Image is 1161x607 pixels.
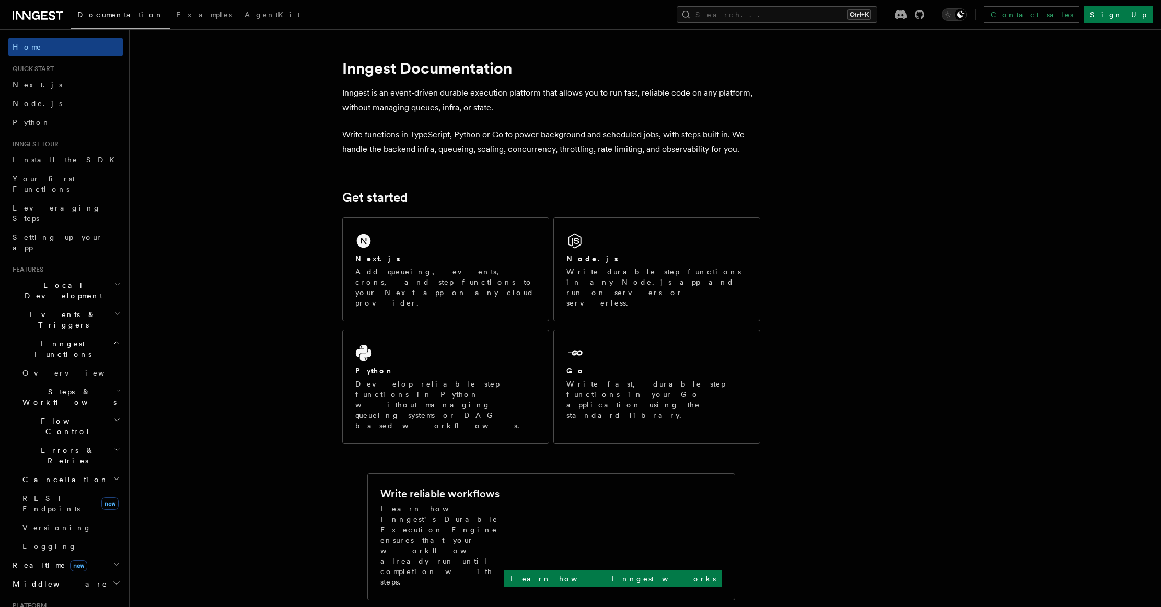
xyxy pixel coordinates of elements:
[18,364,123,382] a: Overview
[18,470,123,489] button: Cancellation
[70,560,87,571] span: new
[8,94,123,113] a: Node.js
[170,3,238,28] a: Examples
[8,309,114,330] span: Events & Triggers
[176,10,232,19] span: Examples
[8,150,123,169] a: Install the SDK
[77,10,164,19] span: Documentation
[101,497,119,510] span: new
[18,518,123,537] a: Versioning
[553,217,760,321] a: Node.jsWrite durable step functions in any Node.js app and run on servers or serverless.
[8,575,123,593] button: Middleware
[22,523,91,532] span: Versioning
[8,140,59,148] span: Inngest tour
[245,10,300,19] span: AgentKit
[342,190,408,205] a: Get started
[13,118,51,126] span: Python
[13,174,75,193] span: Your first Functions
[8,579,108,589] span: Middleware
[18,537,123,556] a: Logging
[566,366,585,376] h2: Go
[13,156,121,164] span: Install the SDK
[8,334,123,364] button: Inngest Functions
[342,86,760,115] p: Inngest is an event-driven durable execution platform that allows you to run fast, reliable code ...
[342,330,549,444] a: PythonDevelop reliable step functions in Python without managing queueing systems or DAG based wo...
[8,560,87,570] span: Realtime
[342,59,760,77] h1: Inngest Documentation
[504,570,722,587] a: Learn how Inngest works
[8,228,123,257] a: Setting up your app
[8,113,123,132] a: Python
[553,330,760,444] a: GoWrite fast, durable step functions in your Go application using the standard library.
[22,542,77,551] span: Logging
[13,99,62,108] span: Node.js
[380,504,504,587] p: Learn how Inngest's Durable Execution Engine ensures that your workflow already run until complet...
[13,233,102,252] span: Setting up your app
[18,416,113,437] span: Flow Control
[238,3,306,28] a: AgentKit
[8,169,123,199] a: Your first Functions
[510,574,716,584] p: Learn how Inngest works
[8,75,123,94] a: Next.js
[8,38,123,56] a: Home
[8,199,123,228] a: Leveraging Steps
[342,217,549,321] a: Next.jsAdd queueing, events, crons, and step functions to your Next app on any cloud provider.
[8,364,123,556] div: Inngest Functions
[566,379,747,421] p: Write fast, durable step functions in your Go application using the standard library.
[18,441,123,470] button: Errors & Retries
[8,280,114,301] span: Local Development
[566,266,747,308] p: Write durable step functions in any Node.js app and run on servers or serverless.
[8,556,123,575] button: Realtimenew
[13,80,62,89] span: Next.js
[18,382,123,412] button: Steps & Workflows
[18,387,117,407] span: Steps & Workflows
[18,445,113,466] span: Errors & Retries
[8,276,123,305] button: Local Development
[22,494,80,513] span: REST Endpoints
[355,266,536,308] p: Add queueing, events, crons, and step functions to your Next app on any cloud provider.
[355,379,536,431] p: Develop reliable step functions in Python without managing queueing systems or DAG based workflows.
[18,412,123,441] button: Flow Control
[22,369,130,377] span: Overview
[566,253,618,264] h2: Node.js
[8,305,123,334] button: Events & Triggers
[18,474,109,485] span: Cancellation
[942,8,967,21] button: Toggle dark mode
[8,338,113,359] span: Inngest Functions
[13,42,42,52] span: Home
[342,127,760,157] p: Write functions in TypeScript, Python or Go to power background and scheduled jobs, with steps bu...
[355,253,400,264] h2: Next.js
[355,366,394,376] h2: Python
[677,6,877,23] button: Search...Ctrl+K
[984,6,1079,23] a: Contact sales
[847,9,871,20] kbd: Ctrl+K
[13,204,101,223] span: Leveraging Steps
[18,489,123,518] a: REST Endpointsnew
[380,486,500,501] h2: Write reliable workflows
[8,265,43,274] span: Features
[8,65,54,73] span: Quick start
[1084,6,1153,23] a: Sign Up
[71,3,170,29] a: Documentation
